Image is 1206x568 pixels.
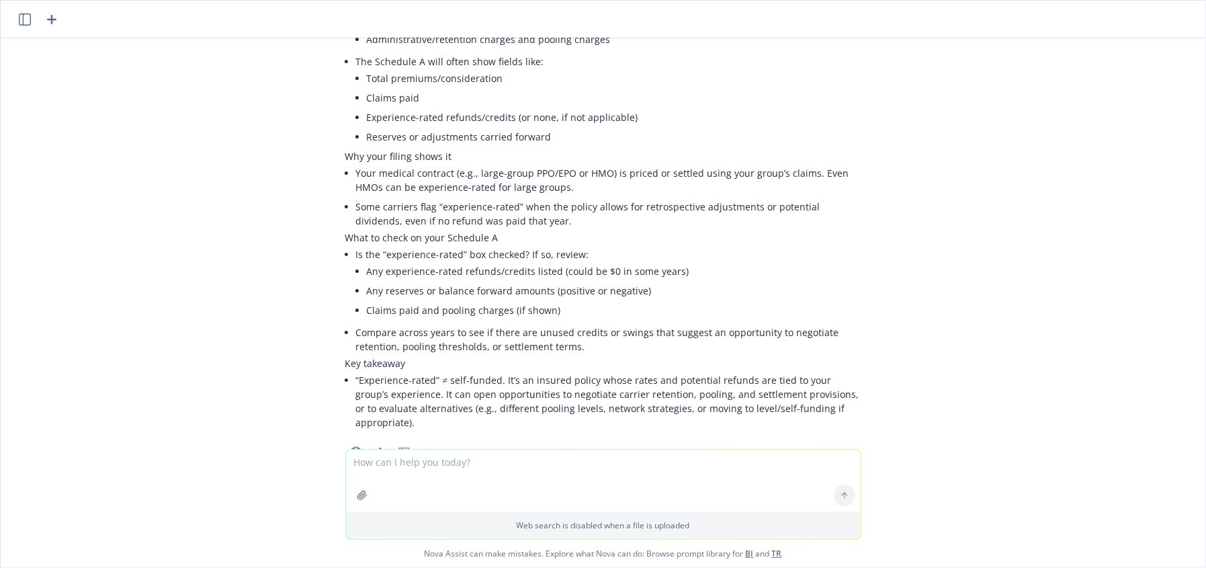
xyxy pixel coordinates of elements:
li: Total premiums/consideration [367,69,861,88]
li: Administrative/retention charges and pooling charges [367,30,861,49]
li: Compare across years to see if there are unused credits or swings that suggest an opportunity to ... [356,323,861,356]
li: Any experience-rated refunds/credits listed (could be $0 in some years) [367,261,861,281]
li: Your medical contract (e.g., large-group PPO/EPO or HMO) is priced or settled using your group’s ... [356,163,861,197]
a: TR [772,548,782,559]
li: The Schedule A will often show fields like: [356,52,861,149]
button: Thumbs down [394,443,415,462]
p: Why your filing shows it [345,149,861,163]
li: Some carriers flag “experience-rated” when the policy allows for retrospective adjustments or pot... [356,197,861,231]
p: What to check on your Schedule A [345,231,861,245]
li: Claims paid and pooling charges (if shown) [367,300,861,320]
p: Key takeaway [345,356,861,370]
span: Nova Assist can make mistakes. Explore what Nova can do: Browse prompt library for and [6,540,1200,567]
p: Web search is disabled when a file is uploaded [354,520,853,531]
li: “Experience-rated” ≠ self-funded. It’s an insured policy whose rates and potential refunds are ti... [356,370,861,432]
li: Claims paid [367,88,861,108]
li: Is the “experience-rated” box checked? If so, review: [356,245,861,323]
li: Experience-rated refunds/credits (or none, if not applicable) [367,108,861,127]
li: Reserves or adjustments carried forward [367,127,861,147]
a: BI [746,548,754,559]
li: Any reserves or balance forward amounts (positive or negative) [367,281,861,300]
svg: Copy to clipboard [350,446,362,458]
